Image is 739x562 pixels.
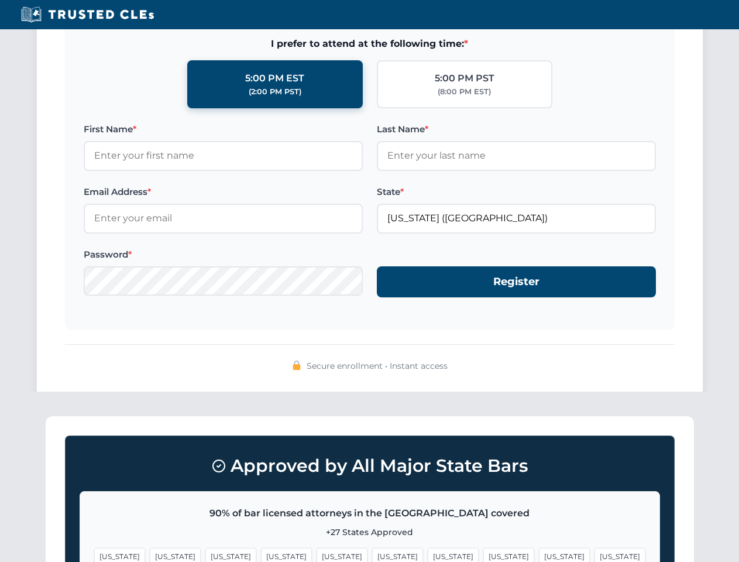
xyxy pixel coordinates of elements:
[307,359,448,372] span: Secure enrollment • Instant access
[377,266,656,297] button: Register
[377,185,656,199] label: State
[438,86,491,98] div: (8:00 PM EST)
[249,86,301,98] div: (2:00 PM PST)
[84,36,656,52] span: I prefer to attend at the following time:
[245,71,304,86] div: 5:00 PM EST
[84,141,363,170] input: Enter your first name
[435,71,494,86] div: 5:00 PM PST
[84,204,363,233] input: Enter your email
[84,248,363,262] label: Password
[84,185,363,199] label: Email Address
[292,361,301,370] img: 🔒
[377,122,656,136] label: Last Name
[377,204,656,233] input: Florida (FL)
[94,526,645,539] p: +27 States Approved
[18,6,157,23] img: Trusted CLEs
[377,141,656,170] input: Enter your last name
[84,122,363,136] label: First Name
[80,450,660,482] h3: Approved by All Major State Bars
[94,506,645,521] p: 90% of bar licensed attorneys in the [GEOGRAPHIC_DATA] covered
